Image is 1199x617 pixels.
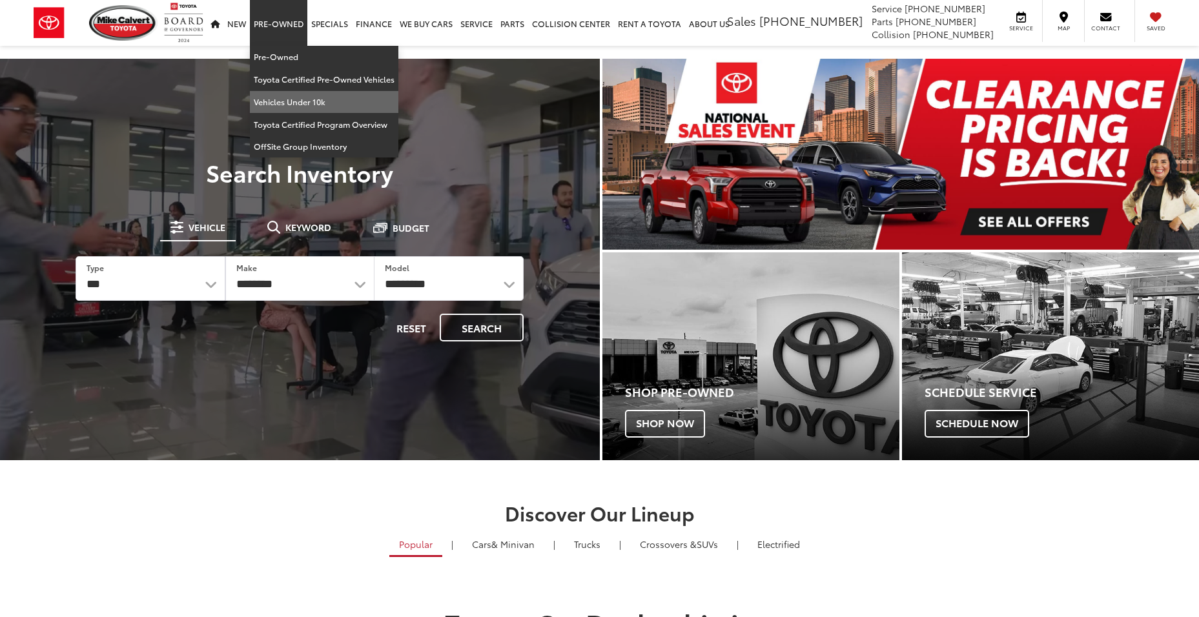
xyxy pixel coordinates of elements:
span: Sales [727,12,756,29]
span: Map [1049,24,1078,32]
span: [PHONE_NUMBER] [913,28,994,41]
a: Electrified [748,533,810,555]
span: Shop Now [625,410,705,437]
h3: Search Inventory [54,159,546,185]
span: [PHONE_NUMBER] [759,12,863,29]
h2: Discover Our Lineup [145,502,1055,523]
label: Model [385,262,409,273]
span: Saved [1142,24,1170,32]
h4: Schedule Service [925,386,1199,399]
span: Contact [1091,24,1120,32]
button: Search [440,314,524,341]
a: Pre-Owned [250,46,398,68]
a: Toyota Certified Program Overview [250,114,398,136]
div: Toyota [602,252,899,460]
span: Collision [872,28,910,41]
a: Toyota Certified Pre-Owned Vehicles [250,68,398,91]
a: Popular [389,533,442,557]
span: & Minivan [491,538,535,551]
button: Reset [385,314,437,341]
span: [PHONE_NUMBER] [896,15,976,28]
a: Trucks [564,533,610,555]
div: Toyota [902,252,1199,460]
span: [PHONE_NUMBER] [905,2,985,15]
span: Crossovers & [640,538,697,551]
a: SUVs [630,533,728,555]
img: Mike Calvert Toyota [89,5,158,41]
span: Parts [872,15,893,28]
span: Service [1007,24,1036,32]
li: | [616,538,624,551]
span: Schedule Now [925,410,1029,437]
span: Service [872,2,902,15]
li: | [550,538,559,551]
a: Vehicles Under 10k [250,91,398,114]
label: Type [87,262,104,273]
li: | [733,538,742,551]
span: Keyword [285,223,331,232]
a: Cars [462,533,544,555]
span: Vehicle [189,223,225,232]
a: Schedule Service Schedule Now [902,252,1199,460]
a: OffSite Group Inventory [250,136,398,157]
span: Budget [393,223,429,232]
li: | [448,538,456,551]
a: Shop Pre-Owned Shop Now [602,252,899,460]
label: Make [236,262,257,273]
h4: Shop Pre-Owned [625,386,899,399]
